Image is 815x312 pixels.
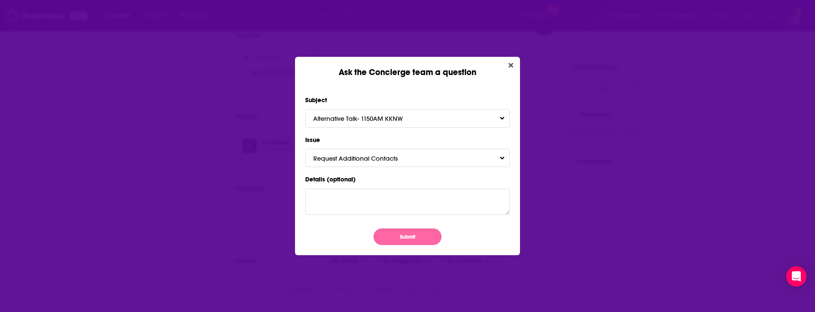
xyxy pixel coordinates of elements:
button: Close [505,60,517,71]
label: Details (optional) [305,174,510,185]
div: Open Intercom Messenger [786,266,807,287]
button: Request Additional ContactsToggle Pronoun Dropdown [305,149,510,167]
label: Subject [305,95,510,106]
div: Ask the Concierge team a question [295,57,520,78]
button: Alternative Talk- 1150AM KKNWToggle Pronoun Dropdown [305,109,510,127]
label: Issue [305,134,510,145]
span: Request Additional Contacts [313,154,415,162]
span: Alternative Talk- 1150AM KKNW [313,114,420,123]
button: Submit [374,228,441,245]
